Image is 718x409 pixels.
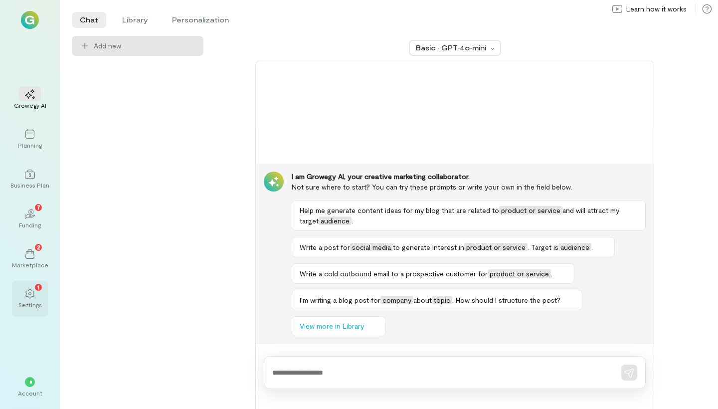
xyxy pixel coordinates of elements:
[350,243,393,251] span: social media
[94,41,195,51] span: Add new
[37,203,40,211] span: 7
[380,296,413,304] span: company
[292,316,386,336] button: View more in Library
[626,4,687,14] span: Learn how it works
[551,269,552,278] span: .
[37,242,40,251] span: 2
[393,243,464,251] span: to generate interest in
[292,290,582,310] button: I’m writing a blog post forcompanyabouttopic. How should I structure the post?
[292,200,646,231] button: Help me generate content ideas for my blog that are related toproduct or serviceand will attract ...
[37,282,39,291] span: 1
[12,261,48,269] div: Marketplace
[18,389,42,397] div: Account
[464,243,528,251] span: product or service
[14,101,46,109] div: Growegy AI
[319,216,352,225] span: audience
[12,281,48,317] a: Settings
[413,296,432,304] span: about
[452,296,560,304] span: . How should I structure the post?
[300,269,488,278] span: Write a cold outbound email to a prospective customer for
[18,141,42,149] div: Planning
[416,43,488,53] div: Basic · GPT‑4o‑mini
[352,216,353,225] span: .
[12,201,48,237] a: Funding
[12,161,48,197] a: Business Plan
[300,321,364,331] span: View more in Library
[499,206,562,214] span: product or service
[528,243,558,251] span: . Target is
[12,369,48,405] div: *Account
[432,296,452,304] span: topic
[164,12,237,28] li: Personalization
[12,81,48,117] a: Growegy AI
[10,181,49,189] div: Business Plan
[19,221,41,229] div: Funding
[292,263,574,284] button: Write a cold outbound email to a prospective customer forproduct or service.
[558,243,591,251] span: audience
[300,206,499,214] span: Help me generate content ideas for my blog that are related to
[292,172,646,182] div: I am Growegy AI, your creative marketing collaborator.
[114,12,156,28] li: Library
[488,269,551,278] span: product or service
[300,296,380,304] span: I’m writing a blog post for
[300,243,350,251] span: Write a post for
[18,301,42,309] div: Settings
[72,12,106,28] li: Chat
[292,237,615,257] button: Write a post forsocial mediato generate interest inproduct or service. Target isaudience.
[292,182,646,192] div: Not sure where to start? You can try these prompts or write your own in the field below.
[12,121,48,157] a: Planning
[591,243,593,251] span: .
[12,241,48,277] a: Marketplace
